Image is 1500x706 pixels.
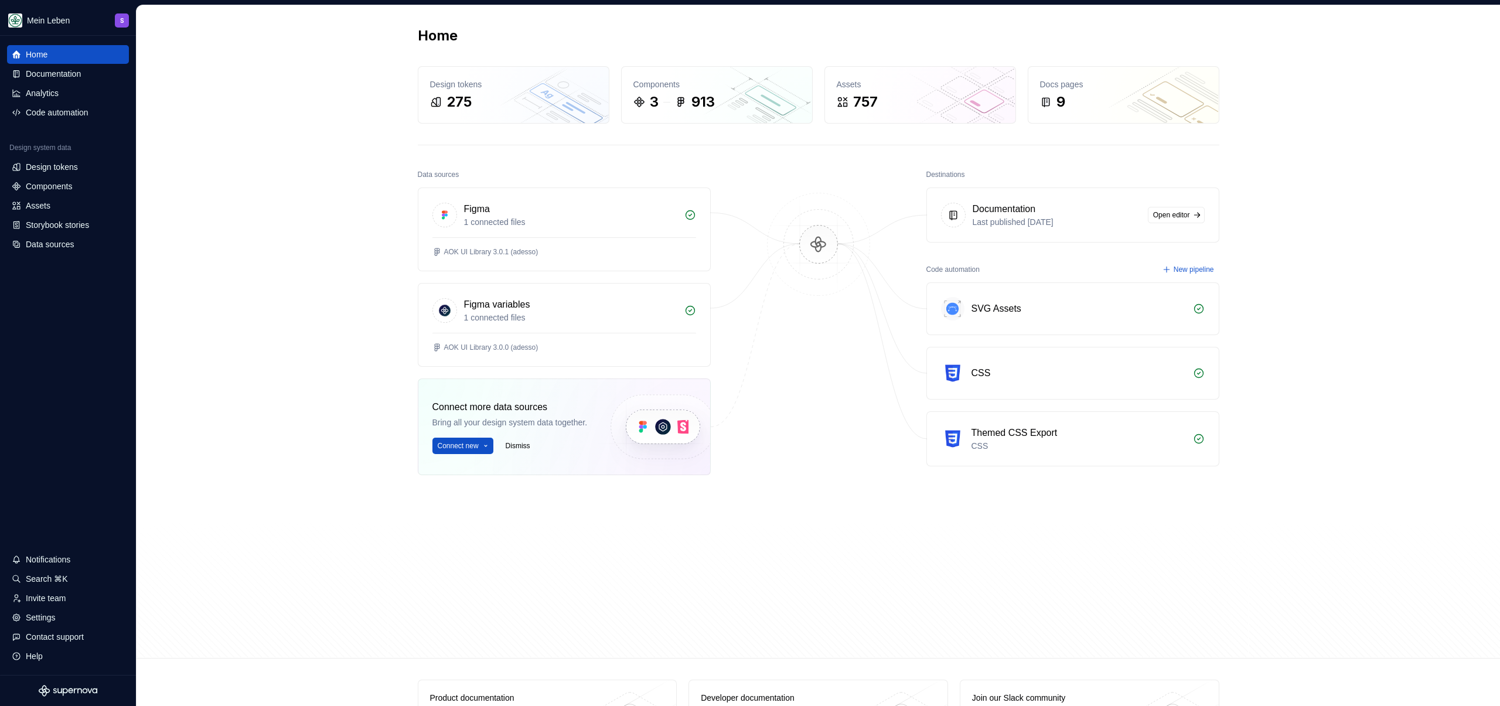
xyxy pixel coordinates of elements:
[7,216,129,234] a: Storybook stories
[926,261,980,278] div: Code automation
[2,8,134,33] button: Mein LebenS
[7,84,129,103] a: Analytics
[971,366,991,380] div: CSS
[1056,93,1065,111] div: 9
[7,235,129,254] a: Data sources
[973,202,1036,216] div: Documentation
[1028,66,1219,124] a: Docs pages9
[26,650,43,662] div: Help
[650,93,659,111] div: 3
[853,93,878,111] div: 757
[26,49,47,60] div: Home
[1148,207,1205,223] a: Open editor
[26,592,66,604] div: Invite team
[438,441,479,451] span: Connect new
[973,216,1141,228] div: Last published [DATE]
[26,554,70,565] div: Notifications
[120,16,124,25] div: S
[926,166,965,183] div: Destinations
[7,608,129,627] a: Settings
[972,692,1143,704] div: Join our Slack community
[464,312,677,323] div: 1 connected files
[506,441,530,451] span: Dismiss
[7,103,129,122] a: Code automation
[444,343,538,352] div: AOK UI Library 3.0.0 (adesso)
[444,247,538,257] div: AOK UI Library 3.0.1 (adesso)
[418,283,711,367] a: Figma variables1 connected filesAOK UI Library 3.0.0 (adesso)
[701,692,871,704] div: Developer documentation
[500,438,536,454] button: Dismiss
[824,66,1016,124] a: Assets757
[26,180,72,192] div: Components
[9,143,71,152] div: Design system data
[430,692,601,704] div: Product documentation
[430,79,597,90] div: Design tokens
[7,569,129,588] button: Search ⌘K
[1040,79,1207,90] div: Docs pages
[27,15,70,26] div: Mein Leben
[7,177,129,196] a: Components
[26,573,68,585] div: Search ⌘K
[7,64,129,83] a: Documentation
[8,13,22,28] img: df5db9ef-aba0-4771-bf51-9763b7497661.png
[432,438,493,454] button: Connect new
[7,550,129,569] button: Notifications
[26,612,56,623] div: Settings
[971,302,1021,316] div: SVG Assets
[7,627,129,646] button: Contact support
[1153,210,1190,220] span: Open editor
[432,417,591,428] div: Bring all your design system data together.
[26,68,81,80] div: Documentation
[837,79,1004,90] div: Assets
[971,426,1058,440] div: Themed CSS Export
[621,66,813,124] a: Components3913
[26,107,88,118] div: Code automation
[1159,261,1219,278] button: New pipeline
[26,631,84,643] div: Contact support
[691,93,715,111] div: 913
[432,400,591,414] div: Connect more data sources
[633,79,800,90] div: Components
[7,196,129,215] a: Assets
[26,238,74,250] div: Data sources
[26,200,50,212] div: Assets
[446,93,472,111] div: 275
[7,45,129,64] a: Home
[418,66,609,124] a: Design tokens275
[464,216,677,228] div: 1 connected files
[464,298,530,312] div: Figma variables
[418,26,458,45] h2: Home
[26,219,89,231] div: Storybook stories
[971,440,1186,452] div: CSS
[7,647,129,666] button: Help
[26,87,59,99] div: Analytics
[7,589,129,608] a: Invite team
[464,202,490,216] div: Figma
[418,187,711,271] a: Figma1 connected filesAOK UI Library 3.0.1 (adesso)
[418,166,459,183] div: Data sources
[39,685,97,697] svg: Supernova Logo
[26,161,78,173] div: Design tokens
[7,158,129,176] a: Design tokens
[1174,265,1214,274] span: New pipeline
